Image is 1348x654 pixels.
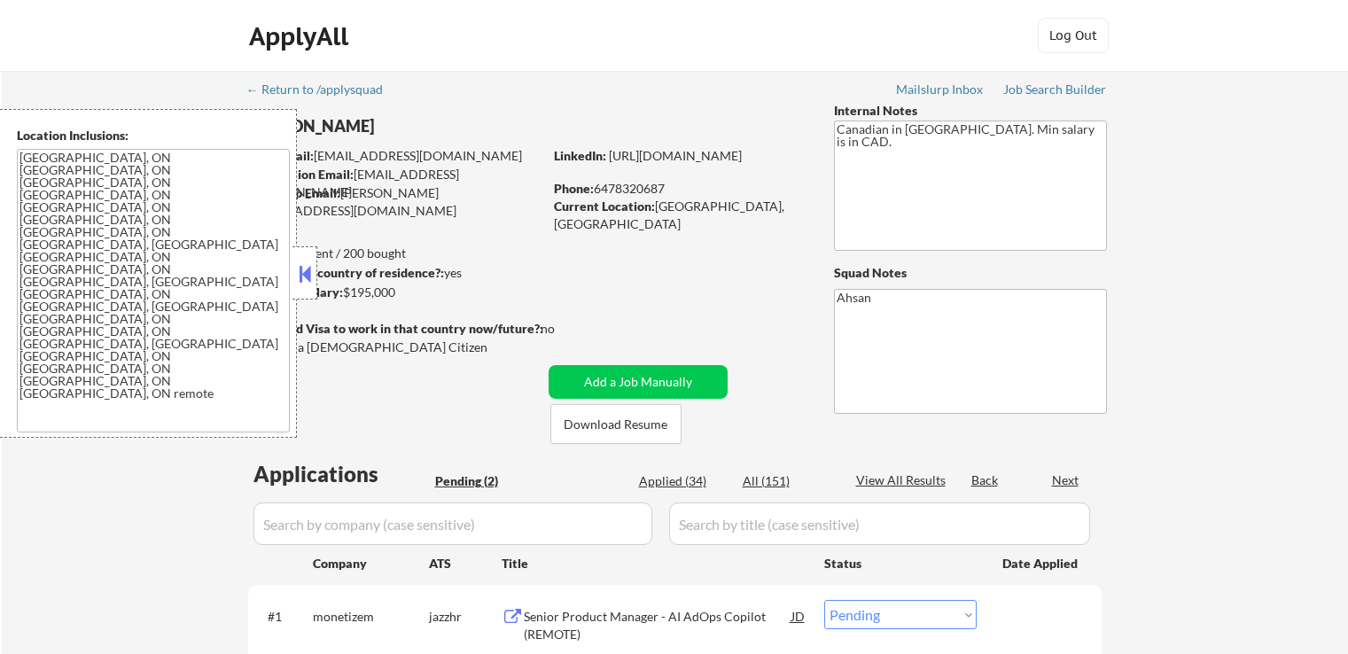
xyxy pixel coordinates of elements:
[541,320,591,338] div: no
[639,472,728,490] div: Applied (34)
[524,608,791,642] div: Senior Product Manager - AI AdOps Copilot (REMOTE)
[247,264,537,282] div: yes
[896,83,985,96] div: Mailslurp Inbox
[554,180,805,198] div: 6478320687
[17,127,290,144] div: Location Inclusions:
[834,264,1107,282] div: Squad Notes
[554,199,655,214] strong: Current Location:
[554,181,594,196] strong: Phone:
[554,198,805,232] div: [GEOGRAPHIC_DATA], [GEOGRAPHIC_DATA]
[248,115,612,137] div: [PERSON_NAME]
[1003,83,1107,96] div: Job Search Builder
[790,600,807,632] div: JD
[313,555,429,572] div: Company
[249,21,354,51] div: ApplyAll
[253,463,429,485] div: Applications
[1003,82,1107,100] a: Job Search Builder
[856,471,951,489] div: View All Results
[896,82,985,100] a: Mailslurp Inbox
[1052,471,1080,489] div: Next
[554,148,606,163] strong: LinkedIn:
[248,339,548,356] div: Yes, I am a [DEMOGRAPHIC_DATA] Citizen
[435,472,524,490] div: Pending (2)
[834,102,1107,120] div: Internal Notes
[248,321,543,336] strong: Will need Visa to work in that country now/future?:
[429,608,502,626] div: jazzhr
[550,404,682,444] button: Download Resume
[429,555,502,572] div: ATS
[1038,18,1109,53] button: Log Out
[247,245,542,262] div: 34 sent / 200 bought
[313,608,429,626] div: monetizem
[1002,555,1080,572] div: Date Applied
[249,166,542,200] div: [EMAIL_ADDRESS][DOMAIN_NAME]
[247,265,444,280] strong: Can work in country of residence?:
[549,365,728,399] button: Add a Job Manually
[609,148,742,163] a: [URL][DOMAIN_NAME]
[249,147,542,165] div: [EMAIL_ADDRESS][DOMAIN_NAME]
[971,471,1000,489] div: Back
[669,502,1090,545] input: Search by title (case sensitive)
[253,502,652,545] input: Search by company (case sensitive)
[248,184,542,219] div: [PERSON_NAME][EMAIL_ADDRESS][DOMAIN_NAME]
[502,555,807,572] div: Title
[246,83,400,96] div: ← Return to /applysquad
[246,82,400,100] a: ← Return to /applysquad
[824,547,977,579] div: Status
[268,608,299,626] div: #1
[743,472,831,490] div: All (151)
[247,284,542,301] div: $195,000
